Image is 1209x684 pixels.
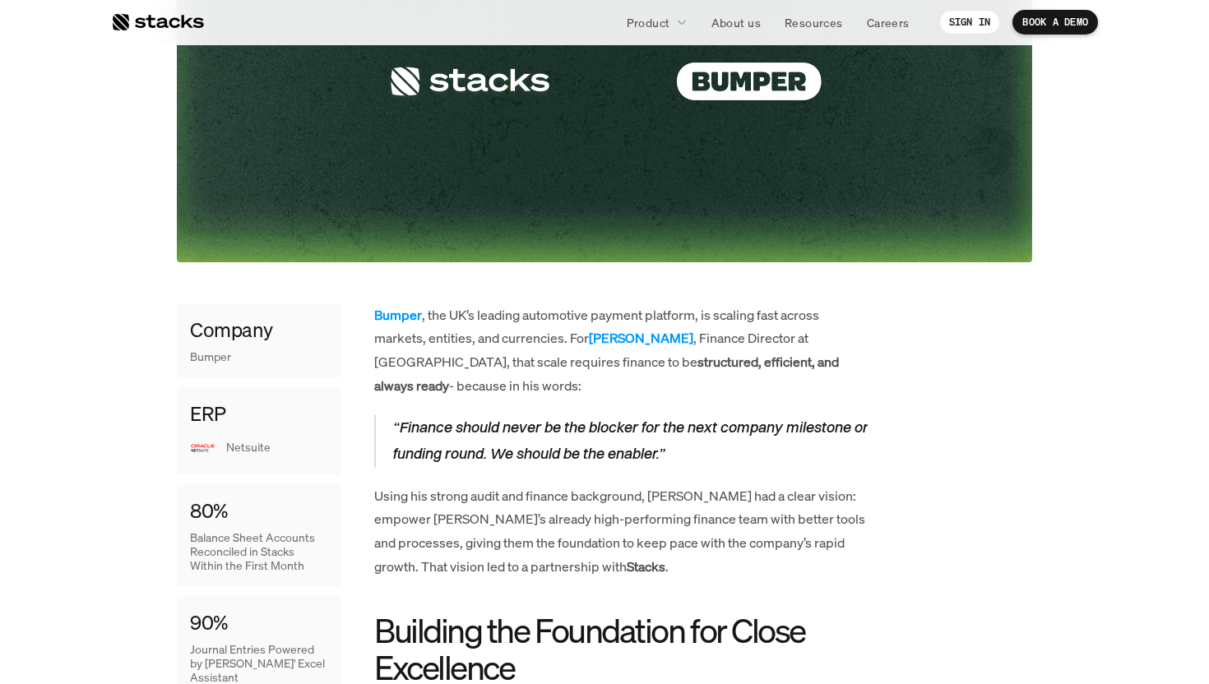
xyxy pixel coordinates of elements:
[226,441,328,455] p: Netsuite
[374,306,422,324] a: Bumper
[190,317,273,344] h4: Company
[190,497,228,525] h4: 80%
[1012,10,1098,35] a: BOOK A DEMO
[702,7,771,37] a: About us
[589,329,693,347] a: [PERSON_NAME]
[374,484,868,579] p: Using his strong audit and finance background, [PERSON_NAME] had a clear vision: empower [PERSON_...
[374,303,868,398] p: , the UK’s leading automotive payment platform, is scaling fast across markets, entities, and cur...
[939,10,1001,35] a: SIGN IN
[190,643,328,684] p: Journal Entries Powered by [PERSON_NAME]' Excel Assistant
[190,400,226,428] h4: ERP
[785,14,843,31] p: Resources
[1022,16,1088,28] p: BOOK A DEMO
[392,418,871,463] em: “Finance should never be the blocker for the next company milestone or funding round. We should b...
[194,313,266,325] a: Privacy Policy
[190,350,231,364] p: Bumper
[949,16,991,28] p: SIGN IN
[190,531,328,572] p: Balance Sheet Accounts Reconciled in Stacks Within the First Month
[775,7,853,37] a: Resources
[711,14,761,31] p: About us
[190,609,228,637] h4: 90%
[374,353,841,395] strong: structured, efficient, and always ready
[627,557,665,575] strong: Stacks
[627,14,670,31] p: Product
[867,14,910,31] p: Careers
[857,7,919,37] a: Careers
